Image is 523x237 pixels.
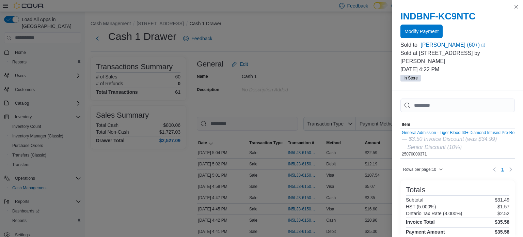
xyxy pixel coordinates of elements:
span: 1 [501,166,504,173]
button: Close this dialog [512,3,520,11]
h2: INDBNF-KC9NTC [400,11,515,22]
input: This is a search bar. As you type, the results lower in the page will automatically filter. [400,99,515,112]
h4: $35.58 [495,219,509,225]
p: $31.49 [495,197,509,203]
span: Rows per page : 10 [403,167,436,172]
ul: Pagination for table: MemoryTable from EuiInMemoryTable [498,164,507,175]
svg: External link [481,43,485,47]
button: Rows per page:10 [400,165,446,174]
h6: HST (5.000%) [406,204,436,209]
h6: Subtotal [406,197,423,203]
h4: Invoice Total [406,219,435,225]
h6: Ontario Tax Rate (8.000%) [406,211,462,216]
span: Modify Payment [405,28,439,35]
span: Item [402,122,410,127]
button: Modify Payment [400,25,443,38]
div: Sold to [400,41,419,49]
a: [PERSON_NAME] (60+)External link [421,41,515,49]
p: [DATE] 4:22 PM [400,65,515,74]
nav: Pagination for table: MemoryTable from EuiInMemoryTable [490,164,515,175]
h3: Totals [406,186,425,194]
h4: $35.58 [495,229,509,235]
p: Sold at [STREET_ADDRESS] by [PERSON_NAME] [400,49,515,65]
h4: Payment Amount [406,229,445,235]
i: Senior Discount (10%) [407,144,462,150]
span: In Store [403,75,418,81]
button: Next page [507,165,515,174]
button: Previous page [490,165,498,174]
button: Page 1 of 1 [498,164,507,175]
p: $2.52 [497,211,509,216]
p: $1.57 [497,204,509,209]
span: In Store [400,75,421,82]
